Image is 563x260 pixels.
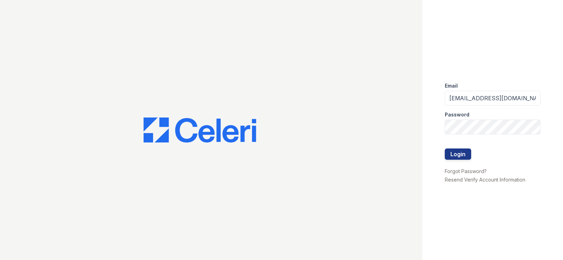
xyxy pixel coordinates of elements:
[445,82,458,89] label: Email
[445,111,469,118] label: Password
[144,118,256,143] img: CE_Logo_Blue-a8612792a0a2168367f1c8372b55b34899dd931a85d93a1a3d3e32e68fde9ad4.png
[445,177,525,183] a: Resend Verify Account Information
[445,148,471,160] button: Login
[445,168,487,174] a: Forgot Password?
